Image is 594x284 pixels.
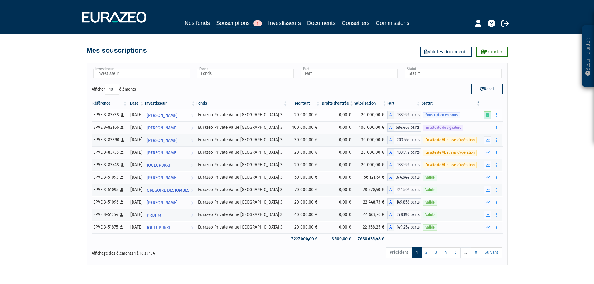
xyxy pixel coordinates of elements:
[394,173,421,181] span: 374,644 parts
[423,224,437,230] span: Valide
[92,98,128,109] th: Référence : activer pour trier la colonne par ordre croissant
[144,98,196,109] th: Investisseur: activer pour trier la colonne par ordre croissant
[387,148,421,156] div: A - Eurazeo Private Value Europe 3
[105,84,119,95] select: Afficheréléments
[387,211,421,219] div: A - Eurazeo Private Value Europe 3
[423,125,463,131] span: En attente de signature
[147,110,177,121] span: [PERSON_NAME]
[253,20,262,26] span: 1
[198,211,286,218] div: Eurazeo Private Value [GEOGRAPHIC_DATA] 3
[387,173,394,181] span: A
[394,211,421,219] span: 298,196 parts
[93,149,126,156] div: EPVE 3-83735
[130,199,142,205] div: [DATE]
[394,148,421,156] span: 133,592 parts
[130,174,142,181] div: [DATE]
[191,110,193,121] i: Voir l'investisseur
[394,223,421,231] span: 149,254 parts
[354,146,387,159] td: 20 000,00 €
[130,112,142,118] div: [DATE]
[387,98,421,109] th: Part: activer pour trier la colonne par ordre croissant
[423,162,477,168] span: En attente VL et avis d'opération
[147,222,170,233] span: JOULUPUKKI
[120,176,123,179] i: [Français] Personne physique
[387,223,394,231] span: A
[354,171,387,184] td: 56 121,67 €
[144,196,196,209] a: [PERSON_NAME]
[191,147,193,159] i: Voir l'investisseur
[198,137,286,143] div: Eurazeo Private Value [GEOGRAPHIC_DATA] 3
[423,112,460,118] span: Souscription en cours
[321,171,354,184] td: 0,00 €
[423,187,437,193] span: Valide
[441,247,451,258] a: 4
[387,111,421,119] div: A - Eurazeo Private Value Europe 3
[288,159,321,171] td: 20 000,00 €
[130,186,142,193] div: [DATE]
[288,196,321,209] td: 20 000,00 €
[451,247,461,258] a: 5
[481,247,502,258] a: Suivant
[354,221,387,233] td: 22 358,25 €
[147,147,177,159] span: [PERSON_NAME]
[130,149,142,156] div: [DATE]
[93,199,126,205] div: EPVE 3-51096
[144,171,196,184] a: [PERSON_NAME]
[354,159,387,171] td: 20 000,00 €
[420,47,472,57] a: Voir les documents
[216,19,262,28] a: Souscriptions1
[144,121,196,134] a: [PERSON_NAME]
[288,184,321,196] td: 70 000,00 €
[191,135,193,146] i: Voir l'investisseur
[191,172,193,184] i: Voir l'investisseur
[130,224,142,230] div: [DATE]
[354,98,387,109] th: Valorisation: activer pour trier la colonne par ordre croissant
[144,159,196,171] a: JOULUPUKKI
[198,224,286,230] div: Eurazeo Private Value [GEOGRAPHIC_DATA] 3
[93,186,126,193] div: EPVE 3-51095
[423,212,437,218] span: Valide
[144,109,196,121] a: [PERSON_NAME]
[394,161,421,169] span: 133,592 parts
[120,188,123,192] i: [Français] Personne physique
[321,98,354,109] th: Droits d'entrée: activer pour trier la colonne par ordre croissant
[394,111,421,119] span: 133,592 parts
[128,98,145,109] th: Date: activer pour trier la colonne par ordre croissant
[191,222,193,233] i: Voir l'investisseur
[198,174,286,181] div: Eurazeo Private Value [GEOGRAPHIC_DATA] 3
[423,137,477,143] span: En attente VL et avis d'opération
[387,136,421,144] div: A - Eurazeo Private Value Europe 3
[93,161,126,168] div: EPVE 3-83748
[93,224,126,230] div: EPVE 3-51875
[130,211,142,218] div: [DATE]
[288,98,321,109] th: Montant: activer pour trier la colonne par ordre croissant
[268,19,301,27] a: Investisseurs
[288,121,321,134] td: 100 000,00 €
[394,186,421,194] span: 524,502 parts
[387,198,421,206] div: A - Eurazeo Private Value Europe 3
[144,184,196,196] a: GREGOIRE DESTOMBES
[431,247,441,258] a: 3
[412,247,422,258] a: 1
[120,200,123,204] i: [Français] Personne physique
[288,221,321,233] td: 20 000,00 €
[147,209,161,221] span: PROTIM
[423,150,477,156] span: En attente VL et avis d'opération
[321,159,354,171] td: 0,00 €
[354,209,387,221] td: 44 669,76 €
[476,47,508,57] a: Exporter
[288,233,321,244] td: 7 227 000,00 €
[191,197,193,209] i: Voir l'investisseur
[147,160,170,171] span: JOULUPUKKI
[120,213,123,217] i: [Français] Personne physique
[121,163,124,167] i: [Français] Personne physique
[144,209,196,221] a: PROTIM
[354,233,387,244] td: 7 630 635,48 €
[421,98,481,109] th: Statut : activer pour trier la colonne par ordre d&eacute;croissant
[191,122,193,134] i: Voir l'investisseur
[354,121,387,134] td: 100 000,00 €
[92,247,258,257] div: Affichage des éléments 1 à 10 sur 74
[198,161,286,168] div: Eurazeo Private Value [GEOGRAPHIC_DATA] 3
[421,247,431,258] a: 2
[354,184,387,196] td: 78 570,40 €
